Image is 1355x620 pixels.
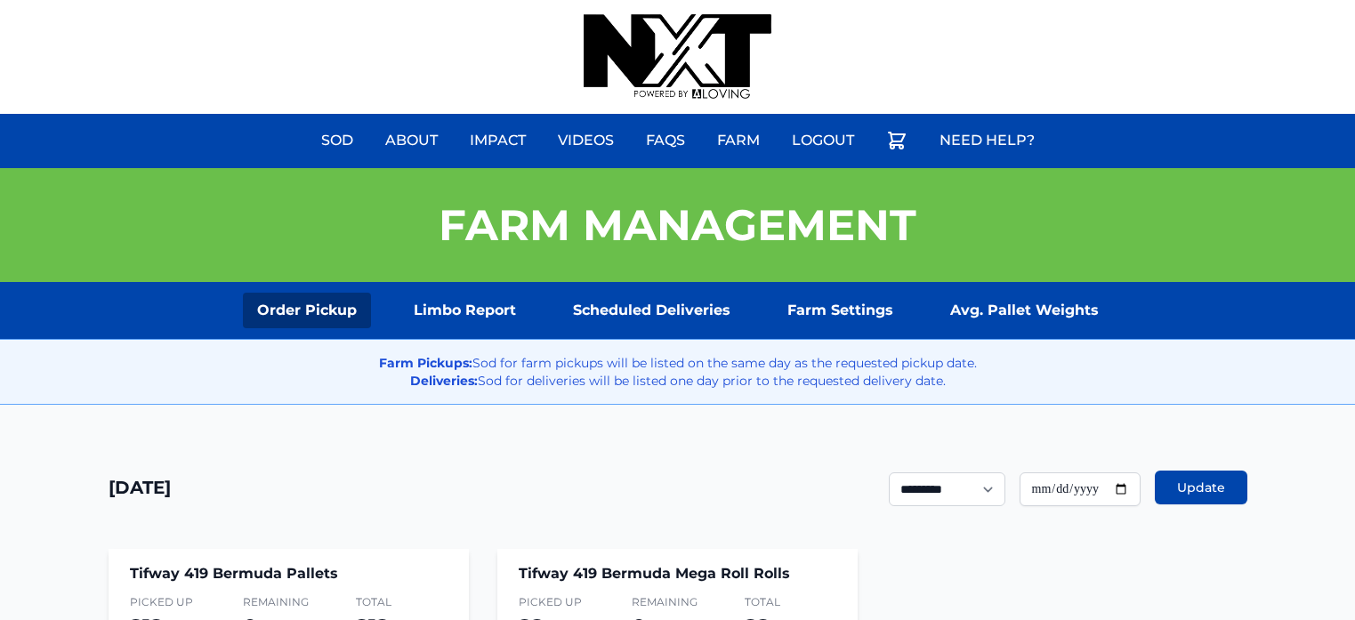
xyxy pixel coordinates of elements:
[399,293,530,328] a: Limbo Report
[410,373,478,389] strong: Deliveries:
[781,119,865,162] a: Logout
[356,595,448,609] span: Total
[929,119,1045,162] a: Need Help?
[635,119,696,162] a: FAQs
[130,563,448,584] h4: Tifway 419 Bermuda Pallets
[243,293,371,328] a: Order Pickup
[109,475,171,500] h1: [DATE]
[459,119,536,162] a: Impact
[1155,471,1247,504] button: Update
[745,595,836,609] span: Total
[559,293,745,328] a: Scheduled Deliveries
[243,595,335,609] span: Remaining
[375,119,448,162] a: About
[706,119,770,162] a: Farm
[547,119,625,162] a: Videos
[130,595,222,609] span: Picked Up
[379,355,472,371] strong: Farm Pickups:
[773,293,907,328] a: Farm Settings
[311,119,364,162] a: Sod
[519,595,610,609] span: Picked Up
[1177,479,1225,496] span: Update
[632,595,723,609] span: Remaining
[584,14,770,100] img: nextdaysod.com Logo
[519,563,836,584] h4: Tifway 419 Bermuda Mega Roll Rolls
[936,293,1113,328] a: Avg. Pallet Weights
[439,204,916,246] h1: Farm Management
